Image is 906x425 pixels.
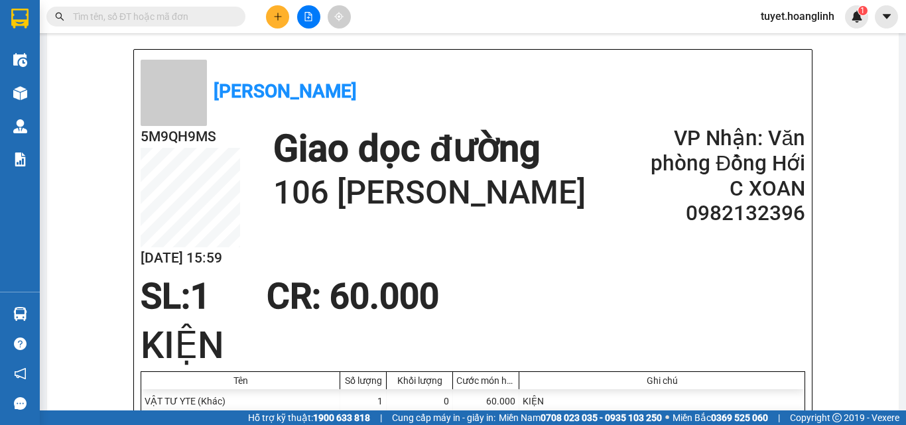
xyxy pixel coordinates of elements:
span: file-add [304,12,313,21]
span: plus [273,12,283,21]
div: 1 [340,389,387,413]
img: warehouse-icon [13,119,27,133]
span: CR : 60.000 [267,276,439,317]
span: 1 [860,6,865,15]
span: Hỗ trợ kỹ thuật: [248,410,370,425]
strong: 1900 633 818 [313,412,370,423]
div: 0 [387,389,453,413]
img: warehouse-icon [13,86,27,100]
span: message [14,397,27,410]
img: solution-icon [13,152,27,166]
span: SL: [141,276,190,317]
span: Cung cấp máy in - giấy in: [392,410,495,425]
button: file-add [297,5,320,29]
h2: VP Nhận: Văn phòng Đồng Hới [646,126,805,176]
h2: C XOAN [646,176,805,202]
button: caret-down [875,5,898,29]
input: Tìm tên, số ĐT hoặc mã đơn [73,9,229,24]
img: warehouse-icon [13,53,27,67]
strong: 0708 023 035 - 0935 103 250 [541,412,662,423]
img: logo-vxr [11,9,29,29]
strong: 0369 525 060 [711,412,768,423]
div: Cước món hàng [456,375,515,386]
button: plus [266,5,289,29]
h1: KIỆN [141,320,805,371]
span: Miền Bắc [673,410,768,425]
span: | [778,410,780,425]
span: | [380,410,382,425]
h1: 106 [PERSON_NAME] [273,172,586,214]
div: 60.000 [453,389,519,413]
div: Ghi chú [523,375,801,386]
span: question-circle [14,337,27,350]
sup: 1 [858,6,868,15]
img: icon-new-feature [851,11,863,23]
h1: Giao dọc đường [70,77,318,168]
div: VẬT TƯ YTE (Khác) [141,389,340,413]
button: aim [328,5,351,29]
span: aim [334,12,344,21]
span: 1 [190,276,210,317]
div: Khối lượng [390,375,449,386]
h2: 0982132396 [646,201,805,226]
h2: [DATE] 15:59 [141,247,240,269]
span: copyright [832,413,842,422]
b: [PERSON_NAME] [80,31,224,53]
span: tuyet.hoanglinh [750,8,845,25]
div: KIỆN [519,389,805,413]
div: Số lượng [344,375,383,386]
h1: Giao dọc đường [273,126,586,172]
span: notification [14,367,27,380]
span: ⚪️ [665,415,669,420]
img: warehouse-icon [13,307,27,321]
span: search [55,12,64,21]
b: [PERSON_NAME] [214,80,357,102]
div: Tên [145,375,336,386]
span: Miền Nam [499,410,662,425]
h2: 5M9QH9MS [141,126,240,148]
span: caret-down [881,11,893,23]
h2: 5M9QH9MS [7,77,107,99]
